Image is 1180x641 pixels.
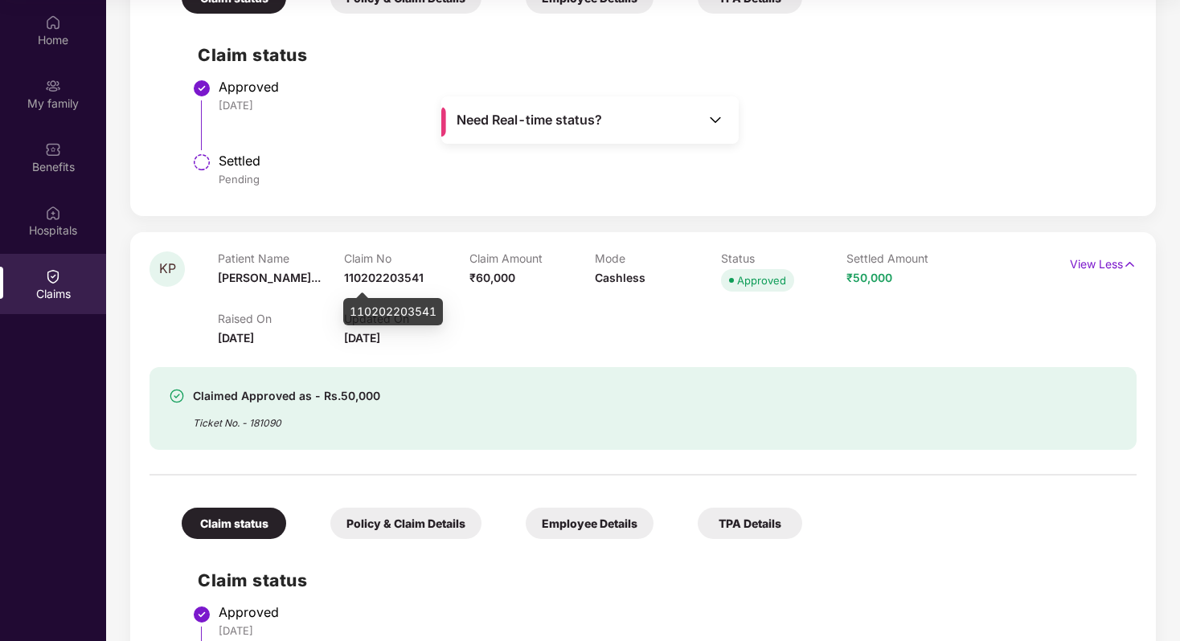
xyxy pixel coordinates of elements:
span: ₹60,000 [469,271,515,284]
p: Mode [595,251,720,265]
p: Claim Amount [469,251,595,265]
img: Toggle Icon [707,112,723,128]
img: svg+xml;base64,PHN2ZyB3aWR0aD0iMjAiIGhlaWdodD0iMjAiIHZpZXdCb3g9IjAgMCAyMCAyMCIgZmlsbD0ibm9uZSIgeG... [45,78,61,94]
p: Settled Amount [846,251,972,265]
div: [DATE] [219,98,1121,112]
img: svg+xml;base64,PHN2ZyBpZD0iSG9zcGl0YWxzIiB4bWxucz0iaHR0cDovL3d3dy53My5vcmcvMjAwMC9zdmciIHdpZHRoPS... [45,205,61,221]
p: Status [721,251,846,265]
span: 110202203541 [344,271,424,284]
div: Ticket No. - 181090 [193,406,380,431]
div: Settled [219,153,1121,169]
p: Raised On [218,312,343,325]
p: View Less [1070,251,1137,273]
img: svg+xml;base64,PHN2ZyBpZD0iU3RlcC1Eb25lLTMyeDMyIiB4bWxucz0iaHR0cDovL3d3dy53My5vcmcvMjAwMC9zdmciIH... [192,79,211,98]
div: Claimed Approved as - Rs.50,000 [193,386,380,406]
img: svg+xml;base64,PHN2ZyBpZD0iU3RlcC1QZW5kaW5nLTMyeDMyIiB4bWxucz0iaHR0cDovL3d3dy53My5vcmcvMjAwMC9zdm... [192,153,211,172]
img: svg+xml;base64,PHN2ZyBpZD0iSG9tZSIgeG1sbnM9Imh0dHA6Ly93d3cudzMub3JnLzIwMDAvc3ZnIiB3aWR0aD0iMjAiIG... [45,14,61,31]
p: Claim No [344,251,469,265]
p: Patient Name [218,251,343,265]
h2: Claim status [198,42,1121,68]
span: ₹50,000 [846,271,892,284]
img: svg+xml;base64,PHN2ZyBpZD0iQ2xhaW0iIHhtbG5zPSJodHRwOi8vd3d3LnczLm9yZy8yMDAwL3N2ZyIgd2lkdGg9IjIwIi... [45,268,61,284]
span: [DATE] [218,331,254,345]
span: KP [159,262,176,276]
div: [DATE] [219,623,1121,638]
img: svg+xml;base64,PHN2ZyBpZD0iQmVuZWZpdHMiIHhtbG5zPSJodHRwOi8vd3d3LnczLm9yZy8yMDAwL3N2ZyIgd2lkdGg9Ij... [45,141,61,157]
img: svg+xml;base64,PHN2ZyBpZD0iU3VjY2Vzcy0zMngzMiIgeG1sbnM9Imh0dHA6Ly93d3cudzMub3JnLzIwMDAvc3ZnIiB3aW... [169,388,185,404]
div: Approved [219,79,1121,95]
div: Employee Details [526,508,654,539]
span: Cashless [595,271,645,284]
div: Approved [219,604,1121,620]
img: svg+xml;base64,PHN2ZyBpZD0iU3RlcC1Eb25lLTMyeDMyIiB4bWxucz0iaHR0cDovL3d3dy53My5vcmcvMjAwMC9zdmciIH... [192,605,211,624]
div: TPA Details [698,508,802,539]
span: [DATE] [344,331,380,345]
div: Claim status [182,508,286,539]
div: Approved [737,272,786,288]
span: Need Real-time status? [457,112,602,129]
h2: Claim status [198,567,1121,594]
div: Policy & Claim Details [330,508,481,539]
span: [PERSON_NAME]... [218,271,321,284]
div: Pending [219,172,1121,186]
img: svg+xml;base64,PHN2ZyB4bWxucz0iaHR0cDovL3d3dy53My5vcmcvMjAwMC9zdmciIHdpZHRoPSIxNyIgaGVpZ2h0PSIxNy... [1123,255,1137,273]
div: 110202203541 [343,298,443,325]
